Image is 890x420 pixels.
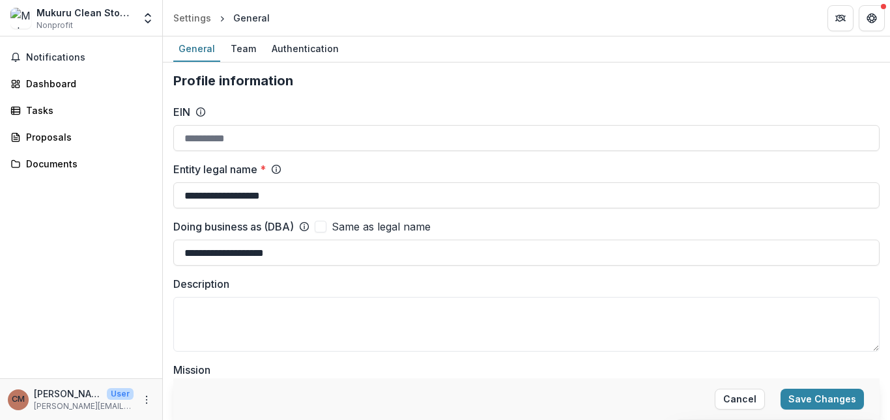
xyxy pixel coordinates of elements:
div: Settings [173,11,211,25]
a: Tasks [5,100,157,121]
div: General [173,39,220,58]
label: Mission [173,362,872,378]
a: Team [225,36,261,62]
button: More [139,392,154,408]
span: Notifications [26,52,152,63]
button: Notifications [5,47,157,68]
div: Mukuru Clean Stoves [36,6,134,20]
a: Settings [168,8,216,27]
div: Authentication [266,39,344,58]
a: Proposals [5,126,157,148]
p: User [107,388,134,400]
a: Documents [5,153,157,175]
span: Nonprofit [36,20,73,31]
a: Dashboard [5,73,157,94]
span: Same as legal name [332,219,431,234]
div: General [233,11,270,25]
p: [PERSON_NAME] [34,387,102,400]
a: General [173,36,220,62]
img: Mukuru Clean Stoves [10,8,31,29]
label: Doing business as (DBA) [173,219,294,234]
button: Save Changes [781,389,864,410]
label: Description [173,276,872,292]
label: Entity legal name [173,161,266,177]
button: Get Help [859,5,885,31]
div: Team [225,39,261,58]
p: [PERSON_NAME][EMAIL_ADDRESS][DOMAIN_NAME] [34,400,134,412]
div: Documents [26,157,147,171]
a: Authentication [266,36,344,62]
nav: breadcrumb [168,8,275,27]
button: Cancel [715,389,765,410]
label: EIN [173,104,190,120]
div: Tasks [26,104,147,117]
div: Proposals [26,130,147,144]
div: Dashboard [26,77,147,91]
button: Partners [827,5,854,31]
div: Charlot Magayi [12,395,25,404]
h2: Profile information [173,73,880,89]
button: Open entity switcher [139,5,157,31]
